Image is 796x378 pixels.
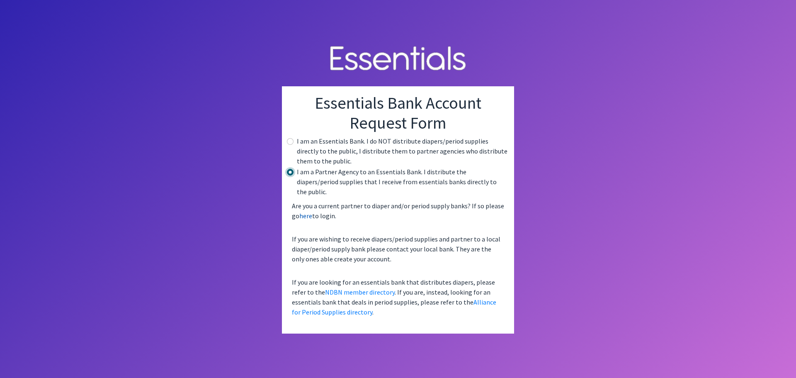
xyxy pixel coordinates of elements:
p: If you are wishing to receive diapers/period supplies and partner to a local diaper/period supply... [289,231,507,267]
label: I am an Essentials Bank. I do NOT distribute diapers/period supplies directly to the public, I di... [297,136,507,166]
label: I am a Partner Agency to an Essentials Bank. I distribute the diapers/period supplies that I rece... [297,167,507,197]
p: Are you a current partner to diaper and/or period supply banks? If so please go to login. [289,198,507,224]
a: here [299,212,312,220]
img: Human Essentials [323,38,473,80]
p: If you are looking for an essentials bank that distributes diapers, please refer to the . If you ... [289,274,507,320]
a: NDBN member directory [325,288,395,296]
h1: Essentials Bank Account Request Form [289,93,507,133]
